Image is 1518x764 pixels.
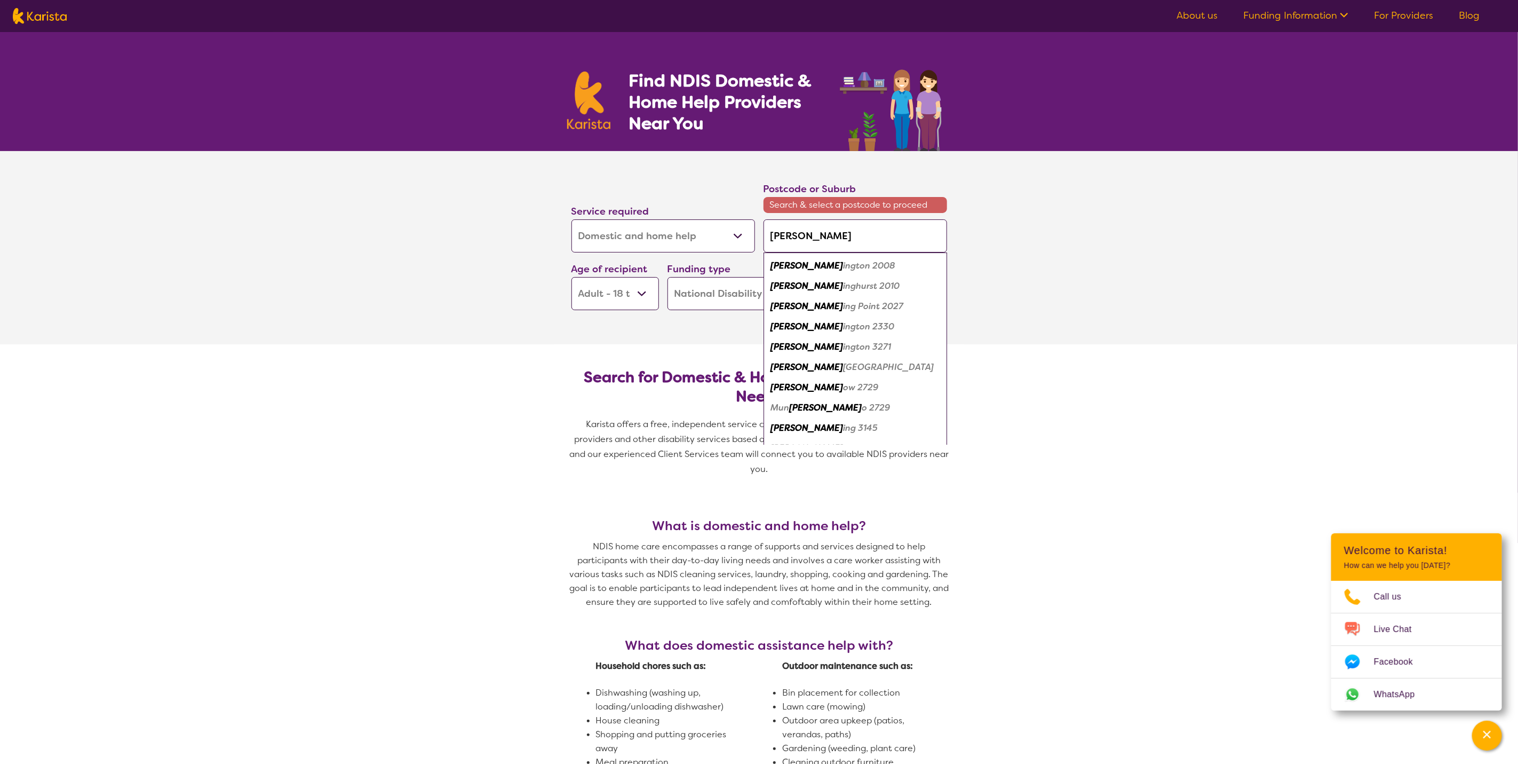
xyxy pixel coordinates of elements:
[1177,9,1218,22] a: About us
[1374,589,1414,605] span: Call us
[596,660,706,672] strong: Household chores such as:
[1374,9,1433,22] a: For Providers
[580,368,939,406] h2: Search for Domestic & Home Help by Location & Needs
[771,361,844,373] em: [PERSON_NAME]
[769,438,942,459] div: Darling South 3145
[667,263,731,275] label: Funding type
[629,70,826,134] h1: Find NDIS Domestic & Home Help Providers Near You
[1344,561,1489,570] p: How can we help you [DATE]?
[1472,721,1502,751] button: Channel Menu
[567,72,611,129] img: Karista logo
[782,701,865,712] span: Lawn care (mowing)
[1331,533,1502,711] div: Channel Menu
[844,382,879,393] em: ow 2729
[771,402,790,413] em: Mun
[769,296,942,317] div: Darling Point 2027
[769,317,942,337] div: Darlington 2330
[771,443,844,454] em: [PERSON_NAME]
[571,205,649,218] label: Service required
[771,382,844,393] em: [PERSON_NAME]
[1243,9,1348,22] a: Funding Information
[764,219,947,253] input: Type
[769,256,942,276] div: Darlington 2008
[13,8,67,24] img: Karista logo
[571,263,648,275] label: Age of recipient
[764,197,947,213] span: Search & select a postcode to proceed
[771,260,844,271] em: [PERSON_NAME]
[567,540,951,609] p: NDIS home care encompasses a range of supports and services designed to help participants with th...
[1344,544,1489,557] h2: Welcome to Karista!
[567,638,951,653] h3: What does domestic assistance help with?
[596,714,736,728] li: House cleaning
[769,398,942,418] div: Mundarlo 2729
[596,686,736,714] li: Dishwashing (washing up, loading/unloading dishwasher)
[844,321,895,332] em: ington 2330
[844,260,896,271] em: ington 2008
[771,321,844,332] em: [PERSON_NAME]
[1374,654,1426,670] span: Facebook
[1331,679,1502,711] a: Web link opens in a new tab.
[1459,9,1480,22] a: Blog
[769,418,942,438] div: Darling 3145
[844,301,904,312] em: ing Point 2027
[837,58,951,151] img: domestic-help
[596,728,736,755] li: Shopping and putting groceries away
[844,341,892,352] em: ington 3271
[782,715,907,740] span: Outdoor area upkeep (patios, verandas, paths)
[782,687,900,698] span: Bin placement for collection
[771,422,844,434] em: [PERSON_NAME]
[769,337,942,357] div: Darlington 3271
[844,422,878,434] em: ing 3145
[844,361,934,373] em: [GEOGRAPHIC_DATA]
[782,660,913,672] strong: Outdoor maintenance such as:
[1374,621,1425,637] span: Live Chat
[771,301,844,312] em: [PERSON_NAME]
[782,743,916,754] span: Gardening (weeding, plant care)
[1374,687,1428,703] span: WhatsApp
[769,377,942,398] div: Darlow 2729
[844,280,900,292] em: inghurst 2010
[844,443,905,454] em: ing South 3145
[1331,581,1502,711] ul: Choose channel
[764,183,856,195] label: Postcode or Suburb
[569,419,951,475] span: Karista offers a free, independent service connecting you with Domestic Assistance providers and ...
[567,518,951,533] h3: What is domestic and home help?
[771,341,844,352] em: [PERSON_NAME]
[862,402,891,413] em: o 2729
[771,280,844,292] em: [PERSON_NAME]
[769,357,942,377] div: Darlington Point 2706
[790,402,862,413] em: [PERSON_NAME]
[769,276,942,296] div: Darlinghurst 2010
